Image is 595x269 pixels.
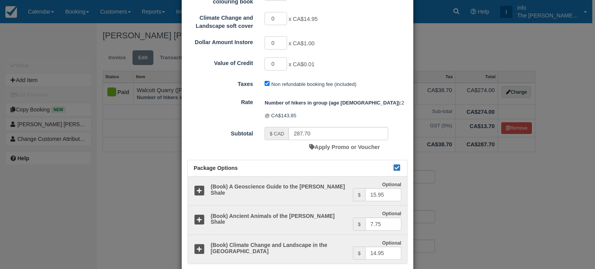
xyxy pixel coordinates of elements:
small: $ CAD [270,131,284,137]
label: Rate [182,96,259,106]
span: x CA$14.95 [289,16,318,22]
input: Climate Change and Landscape soft cover [265,12,287,25]
label: Value of Credit [182,57,259,67]
div: 2 @ CA$143.85 [259,96,413,122]
h5: (Book) Climate Change and Landscape in the [GEOGRAPHIC_DATA] [205,242,353,254]
small: $ [358,192,361,198]
strong: Optional [382,240,401,246]
label: Climate Change and Landscape soft cover [182,11,259,30]
input: Value of Credit [265,57,287,70]
span: x CA$0.01 [289,62,315,68]
a: (Book) A Geoscience Guide to the [PERSON_NAME] Shale Optional $ [188,176,407,206]
label: Non refundable booking fee (included) [271,81,356,87]
h5: (Book) A Geoscience Guide to the [PERSON_NAME] Shale [205,184,353,196]
strong: Number of hikers in group (age 8 - 75) [265,100,401,106]
small: $ [358,251,361,256]
a: (Book) Ancient Animals of the [PERSON_NAME] Shale Optional $ [188,205,407,235]
span: x CA$1.00 [289,41,315,47]
a: (Book) Climate Change and Landscape in the [GEOGRAPHIC_DATA] Optional $ [188,235,407,264]
label: Dollar Amount Instore [182,36,259,46]
input: Dollar Amount Instore [265,36,287,50]
label: Subtotal [182,127,259,138]
span: Package Options [194,165,238,171]
strong: Optional [382,182,401,187]
h5: (Book) Ancient Animals of the [PERSON_NAME] Shale [205,213,353,225]
a: Apply Promo or Voucher [309,144,380,150]
label: Taxes [182,77,259,88]
strong: Optional [382,211,401,216]
small: $ [358,222,361,227]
